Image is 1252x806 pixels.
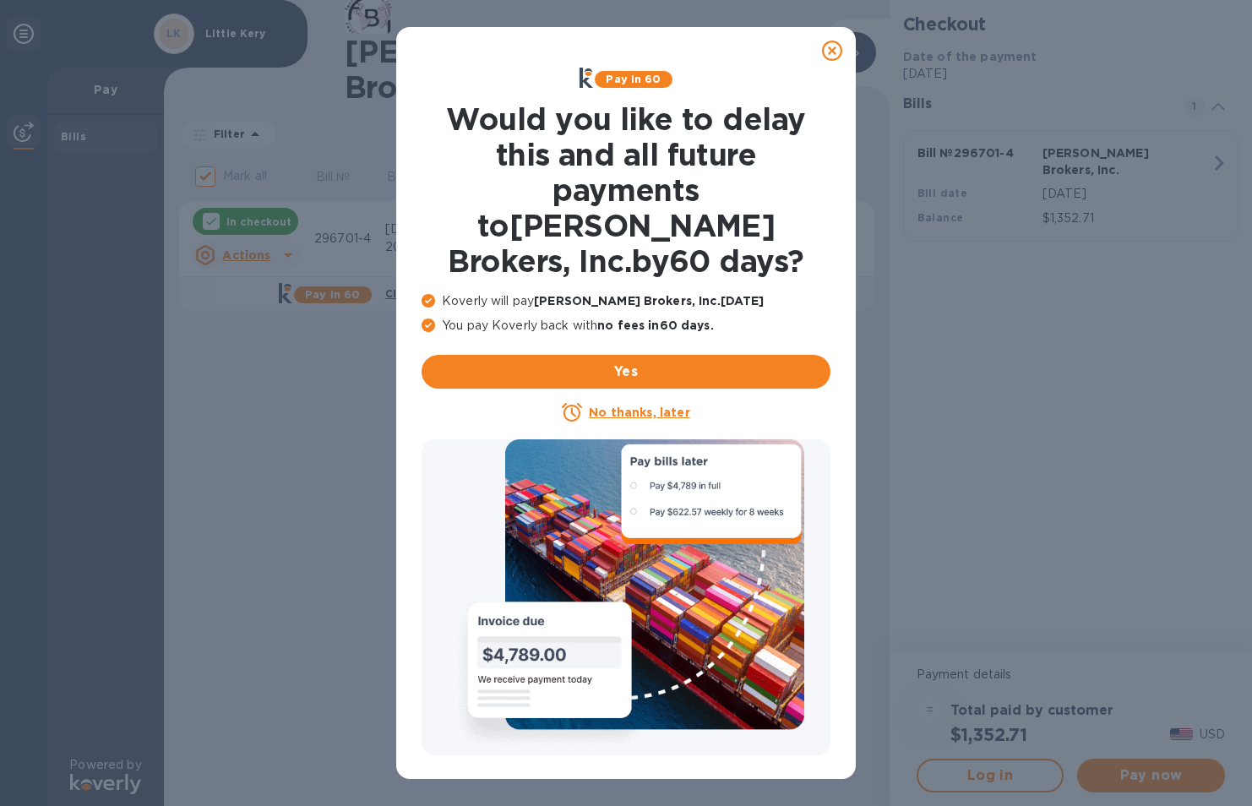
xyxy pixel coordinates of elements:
p: Koverly will pay [422,292,830,310]
u: No thanks, later [589,406,689,419]
b: no fees in 60 days . [597,319,713,332]
button: Yes [422,355,830,389]
b: Pay in 60 [606,73,661,85]
h1: Would you like to delay this and all future payments to [PERSON_NAME] Brokers, Inc. by 60 days ? [422,101,830,279]
b: [PERSON_NAME] Brokers, Inc. [DATE] [534,294,764,308]
span: Yes [435,362,817,382]
p: You pay Koverly back with [422,317,830,335]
